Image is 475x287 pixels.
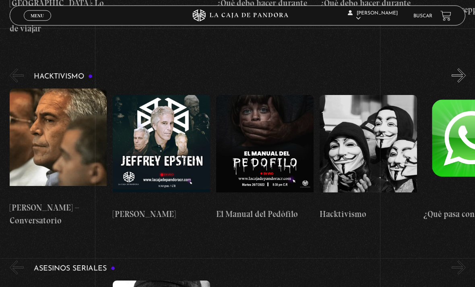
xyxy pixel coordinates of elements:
[452,69,466,83] button: Next
[34,265,116,273] h3: Asesinos Seriales
[10,261,24,275] button: Previous
[34,73,93,81] h3: Hacktivismo
[440,10,451,21] a: View your shopping cart
[10,202,107,227] h4: [PERSON_NAME] – Conversatorio
[348,11,398,21] span: [PERSON_NAME]
[113,208,210,221] h4: [PERSON_NAME]
[320,89,417,227] a: Hacktivismo
[452,261,466,275] button: Next
[31,13,44,18] span: Menu
[10,69,24,83] button: Previous
[413,14,432,19] a: Buscar
[113,4,210,17] h4: Apagones Eléctricos
[320,208,417,221] h4: Hacktivismo
[10,89,107,227] a: [PERSON_NAME] – Conversatorio
[216,208,314,221] h4: El Manual del Pedófilo
[28,20,47,26] span: Cerrar
[216,89,314,227] a: El Manual del Pedófilo
[113,89,210,227] a: [PERSON_NAME]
